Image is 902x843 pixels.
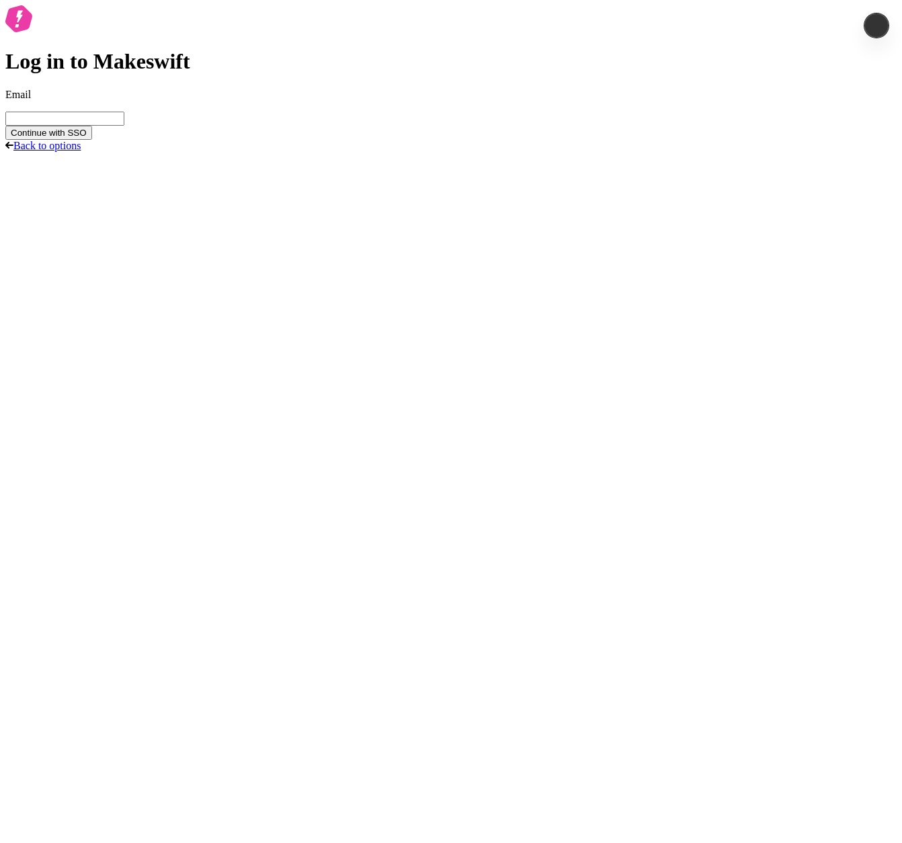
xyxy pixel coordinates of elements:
[11,128,87,138] span: Continue with SSO
[5,140,81,151] a: Back to options
[5,112,124,126] input: Email
[5,49,897,74] h1: Log in to Makeswift
[5,89,897,101] p: Email
[5,126,92,140] button: Continue with SSO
